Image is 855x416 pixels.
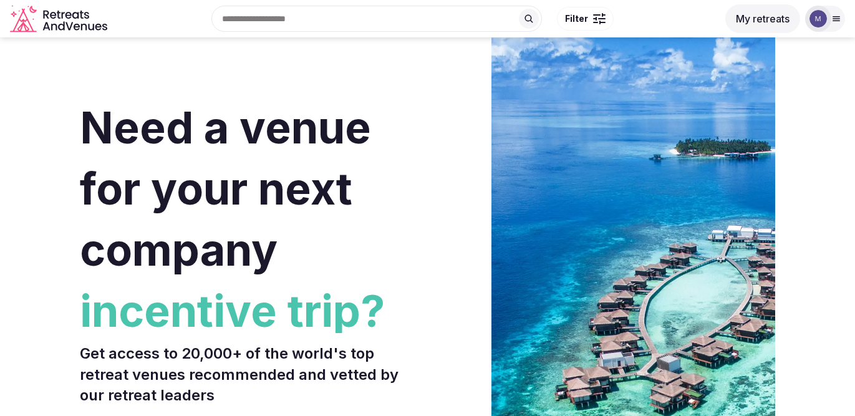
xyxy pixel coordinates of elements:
button: My retreats [725,4,800,33]
img: mia [809,10,827,27]
a: Visit the homepage [10,5,110,33]
span: incentive trip? [80,281,423,342]
span: Need a venue for your next company [80,101,371,276]
button: Filter [557,7,614,31]
svg: Retreats and Venues company logo [10,5,110,33]
a: My retreats [725,12,800,25]
p: Get access to 20,000+ of the world's top retreat venues recommended and vetted by our retreat lea... [80,343,423,406]
span: Filter [565,12,588,25]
